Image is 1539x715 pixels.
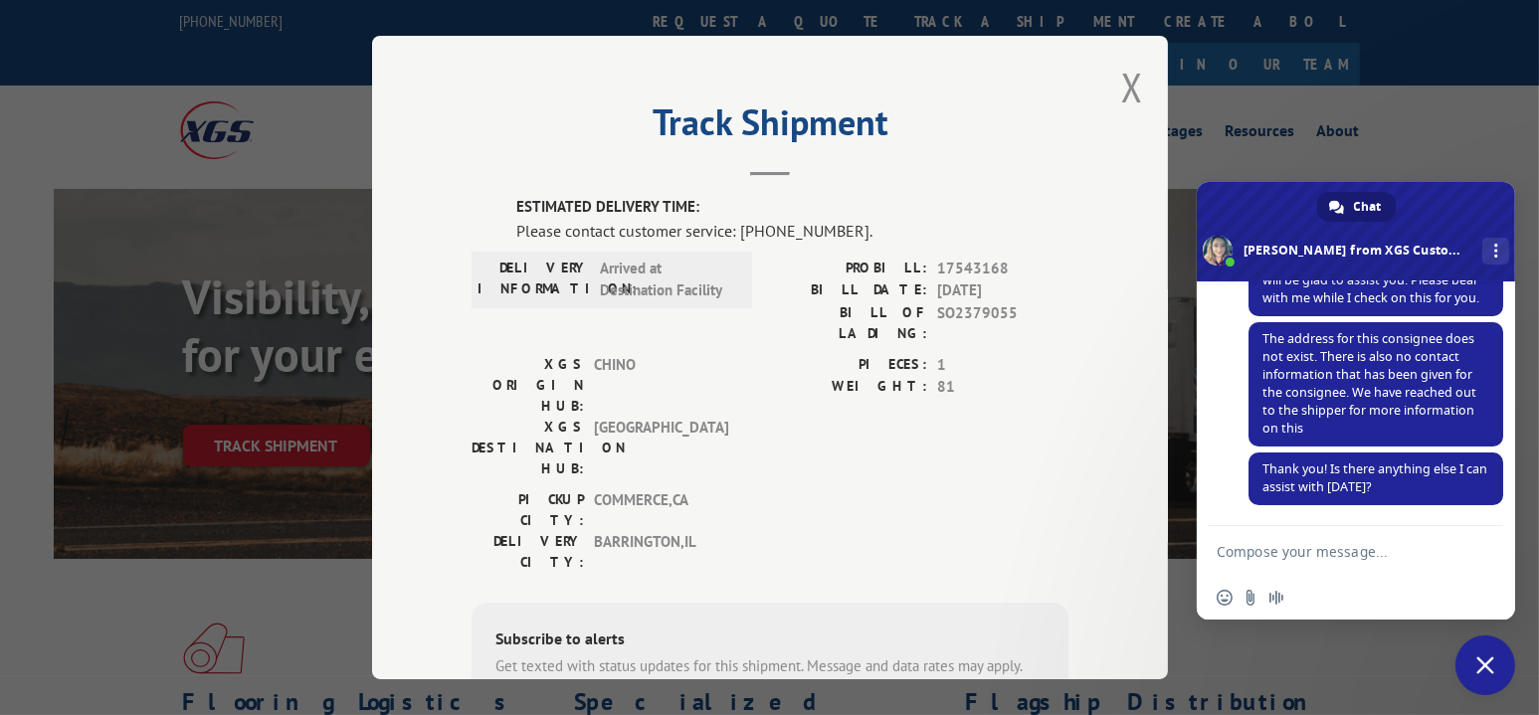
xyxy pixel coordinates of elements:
[937,354,1068,377] span: 1
[1121,61,1143,113] button: Close modal
[770,302,927,344] label: BILL OF LADING:
[937,279,1068,302] span: [DATE]
[770,376,927,399] label: WEIGHT:
[495,655,1045,700] div: Get texted with status updates for this shipment. Message and data rates may apply. Message frequ...
[937,302,1068,344] span: SO2379055
[478,258,590,302] label: DELIVERY INFORMATION:
[516,196,1068,219] label: ESTIMATED DELIVERY TIME:
[937,376,1068,399] span: 81
[1455,635,1515,695] a: Close chat
[594,531,728,573] span: BARRINGTON , IL
[770,354,927,377] label: PIECES:
[1354,192,1382,222] span: Chat
[472,354,584,417] label: XGS ORIGIN HUB:
[594,354,728,417] span: CHINO
[594,489,728,531] span: COMMERCE , CA
[472,489,584,531] label: PICKUP CITY:
[1243,590,1258,606] span: Send a file
[1262,330,1476,437] span: The address for this consignee does not exist. There is also no contact information that has been...
[1262,460,1487,495] span: Thank you! Is there anything else I can assist with [DATE]?
[937,258,1068,280] span: 17543168
[600,258,734,302] span: Arrived at Destination Facility
[770,279,927,302] label: BILL DATE:
[1217,590,1233,606] span: Insert an emoji
[594,417,728,479] span: [GEOGRAPHIC_DATA]
[472,417,584,479] label: XGS DESTINATION HUB:
[472,531,584,573] label: DELIVERY CITY:
[1268,590,1284,606] span: Audio message
[472,108,1068,146] h2: Track Shipment
[1317,192,1396,222] a: Chat
[516,219,1068,243] div: Please contact customer service: [PHONE_NUMBER].
[770,258,927,280] label: PROBILL:
[495,626,1045,655] div: Subscribe to alerts
[1217,526,1455,576] textarea: Compose your message...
